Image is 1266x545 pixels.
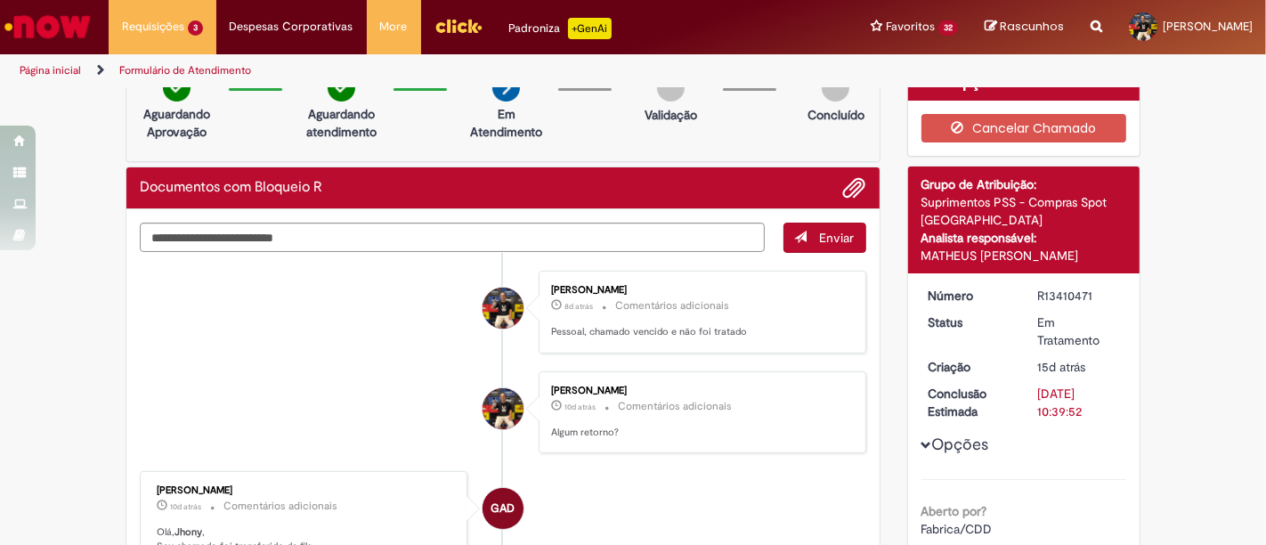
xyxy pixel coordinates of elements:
button: Enviar [783,223,866,253]
span: More [380,18,408,36]
b: Jhony [174,525,202,539]
span: Requisições [122,18,184,36]
img: ServiceNow [2,9,93,45]
div: 13/08/2025 15:39:49 [1037,358,1120,376]
p: Em Atendimento [463,105,549,141]
button: Cancelar Chamado [921,114,1127,142]
dt: Status [915,313,1025,331]
span: 15d atrás [1037,359,1085,375]
button: Adicionar anexos [843,176,866,199]
dt: Número [915,287,1025,305]
time: 18/08/2025 14:02:25 [170,501,201,512]
a: Página inicial [20,63,81,77]
span: 3 [188,20,203,36]
p: Pessoal, chamado vencido e não foi tratado [551,325,848,339]
img: img-circle-grey.png [657,74,685,102]
small: Comentários adicionais [615,298,729,313]
span: [PERSON_NAME] [1163,19,1253,34]
span: Despesas Corporativas [230,18,353,36]
img: arrow-next.png [492,74,520,102]
span: Favoritos [886,18,935,36]
a: Rascunhos [985,19,1064,36]
div: MATHEUS [PERSON_NAME] [921,247,1127,264]
p: Algum retorno? [551,426,848,440]
textarea: Digite sua mensagem aqui... [140,223,765,252]
div: [PERSON_NAME] [551,386,848,396]
div: [PERSON_NAME] [157,485,453,496]
h2: Documentos com Bloqueio R Histórico de tíquete [140,180,322,196]
span: 32 [938,20,958,36]
div: [PERSON_NAME] [551,285,848,296]
span: 10d atrás [564,402,596,412]
span: Rascunhos [1000,18,1064,35]
b: Aberto por? [921,503,987,519]
dt: Conclusão Estimada [915,385,1025,420]
p: Aguardando atendimento [298,105,385,141]
div: R13410471 [1037,287,1120,305]
span: Fabrica/CDD [921,521,993,537]
span: 8d atrás [564,301,593,312]
div: Jhony Pias Dos Santos [483,388,523,429]
ul: Trilhas de página [13,54,831,87]
div: Suprimentos PSS - Compras Spot [GEOGRAPHIC_DATA] [921,193,1127,229]
time: 13/08/2025 15:39:49 [1037,359,1085,375]
time: 18/08/2025 16:30:32 [564,402,596,412]
p: +GenAi [568,18,612,39]
span: GAD [491,487,515,530]
div: Jhony Pias Dos Santos [483,288,523,329]
dt: Criação [915,358,1025,376]
div: Grupo de Atribuição: [921,175,1127,193]
span: Enviar [820,230,855,246]
p: Validação [645,106,697,124]
small: Comentários adicionais [223,499,337,514]
p: Concluído [807,106,864,124]
img: check-circle-green.png [328,74,355,102]
div: Analista responsável: [921,229,1127,247]
div: Em Tratamento [1037,313,1120,349]
span: 10d atrás [170,501,201,512]
time: 21/08/2025 11:18:38 [564,301,593,312]
div: [DATE] 10:39:52 [1037,385,1120,420]
small: Comentários adicionais [618,399,732,414]
img: img-circle-grey.png [822,74,849,102]
div: Gabriela Alves De Souza [483,488,523,529]
img: click_logo_yellow_360x200.png [434,12,483,39]
img: check-circle-green.png [163,74,191,102]
div: Padroniza [509,18,612,39]
p: Aguardando Aprovação [134,105,220,141]
a: Formulário de Atendimento [119,63,251,77]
